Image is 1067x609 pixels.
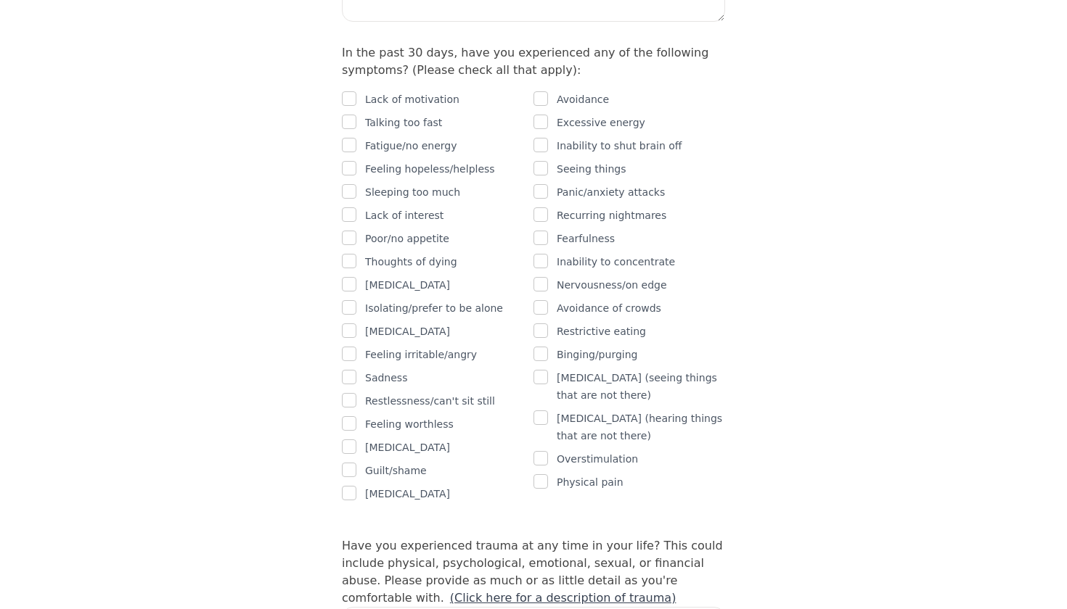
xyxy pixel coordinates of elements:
p: Restlessness/can't sit still [365,392,495,410]
p: [MEDICAL_DATA] [365,439,450,456]
p: Inability to shut brain off [557,137,682,154]
p: Binging/purging [557,346,637,363]
p: [MEDICAL_DATA] (seeing things that are not there) [557,369,725,404]
p: Sleeping too much [365,183,460,201]
p: [MEDICAL_DATA] [365,276,450,294]
p: Restrictive eating [557,323,646,340]
p: Overstimulation [557,450,638,468]
p: Recurring nightmares [557,207,666,224]
label: In the past 30 days, have you experienced any of the following symptoms? (Please check all that a... [342,46,708,77]
p: Lack of interest [365,207,443,224]
p: Poor/no appetite [365,230,449,247]
p: [MEDICAL_DATA] (hearing things that are not there) [557,410,725,444]
p: Excessive energy [557,114,645,131]
p: Lack of motivation [365,91,459,108]
p: [MEDICAL_DATA] [365,323,450,340]
p: Fearfulness [557,230,615,247]
p: Sadness [365,369,407,386]
p: Seeing things [557,160,626,178]
p: Feeling hopeless/helpless [365,160,495,178]
p: Thoughts of dying [365,253,457,270]
p: Guilt/shame [365,462,427,479]
p: Talking too fast [365,114,442,131]
label: Have you experienced trauma at any time in your life? This could include physical, psychological,... [342,539,723,605]
p: Nervousness/on edge [557,276,667,294]
p: Physical pain [557,473,624,491]
p: Avoidance [557,91,609,108]
a: (Click here for a description of trauma) [450,591,676,605]
p: Inability to concentrate [557,253,675,270]
p: Feeling worthless [365,415,454,433]
p: Panic/anxiety attacks [557,183,665,201]
p: Feeling irritable/angry [365,346,477,363]
p: Isolating/prefer to be alone [365,299,503,317]
p: Fatigue/no energy [365,137,457,154]
p: [MEDICAL_DATA] [365,485,450,502]
p: Avoidance of crowds [557,299,661,317]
